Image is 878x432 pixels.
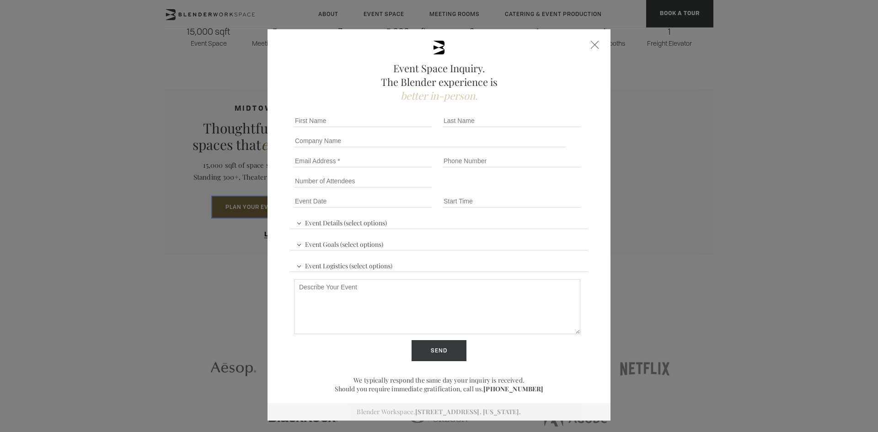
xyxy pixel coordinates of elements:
[294,175,432,187] input: Number of Attendees
[415,407,521,416] a: [STREET_ADDRESS]. [US_STATE].
[290,384,588,393] p: Should you require immediate gratification, call us.
[290,61,588,102] h2: Event Space Inquiry. The Blender experience is
[401,89,478,102] span: better in-person.
[294,134,566,147] input: Company Name
[294,215,389,229] span: Event Details (select options)
[268,403,610,421] div: Blender Workspace.
[412,340,466,361] input: Send
[443,155,580,167] input: Phone Number
[294,236,385,250] span: Event Goals (select options)
[294,114,432,127] input: First Name
[294,195,432,208] input: Event Date
[443,114,580,127] input: Last Name
[443,195,580,208] input: Start Time
[294,155,432,167] input: Email Address *
[483,384,543,393] a: [PHONE_NUMBER]
[290,376,588,384] p: We typically respond the same day your inquiry is received.
[294,258,395,272] span: Event Logistics (select options)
